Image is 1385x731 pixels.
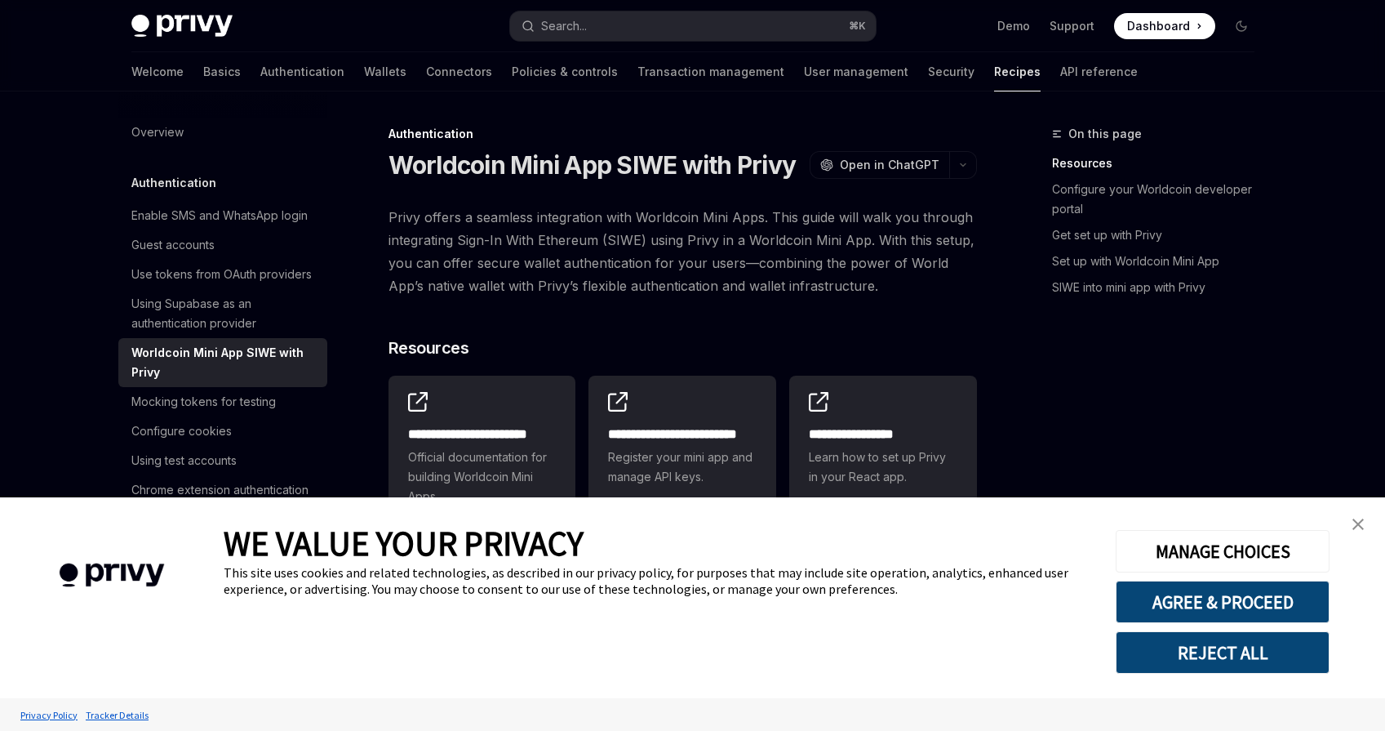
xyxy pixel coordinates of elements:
div: Overview [131,123,184,142]
a: Basics [203,52,241,91]
a: Transaction management [637,52,784,91]
a: Tracker Details [82,701,153,729]
div: This site uses cookies and related technologies, as described in our privacy policy, for purposes... [224,564,1091,597]
a: Demo [997,18,1030,34]
span: Learn how to set up Privy in your React app. [809,448,957,487]
a: Policies & controls [512,52,618,91]
div: Search... [541,16,587,36]
span: Official documentation for building Worldcoin Mini Apps. [408,448,557,506]
button: AGREE & PROCEED [1116,581,1330,623]
a: Using test accounts [118,446,327,475]
a: Welcome [131,52,184,91]
a: Enable SMS and WhatsApp login [118,201,327,230]
a: close banner [1342,508,1374,541]
h1: Worldcoin Mini App SIWE with Privy [388,150,797,180]
a: Wallets [364,52,406,91]
a: Overview [118,118,327,147]
a: User management [804,52,908,91]
button: MANAGE CHOICES [1116,530,1330,573]
a: Connectors [426,52,492,91]
div: Guest accounts [131,235,215,255]
div: Using Supabase as an authentication provider [131,294,317,333]
a: Authentication [260,52,344,91]
span: Dashboard [1127,18,1190,34]
a: Privacy Policy [16,701,82,729]
span: ⌘ K [849,20,866,33]
img: company logo [24,540,199,611]
a: Configure your Worldcoin developer portal [1052,176,1267,222]
h5: Authentication [131,173,216,193]
div: Chrome extension authentication [131,480,309,500]
a: Recipes [994,52,1041,91]
button: REJECT ALL [1116,631,1330,674]
span: Open in ChatGPT [840,157,939,173]
img: close banner [1352,519,1364,530]
div: Enable SMS and WhatsApp login [131,206,308,225]
div: Authentication [388,126,977,142]
img: dark logo [131,15,233,38]
a: Dashboard [1114,13,1215,39]
a: Support [1050,18,1094,34]
span: Register your mini app and manage API keys. [608,448,757,487]
button: Toggle dark mode [1228,13,1254,39]
a: Mocking tokens for testing [118,387,327,417]
a: Guest accounts [118,230,327,260]
button: Search...⌘K [510,11,876,41]
a: Set up with Worldcoin Mini App [1052,248,1267,274]
a: API reference [1060,52,1138,91]
a: Get set up with Privy [1052,222,1267,248]
a: Use tokens from OAuth providers [118,260,327,289]
a: Using Supabase as an authentication provider [118,289,327,338]
div: Use tokens from OAuth providers [131,265,312,284]
div: Using test accounts [131,451,237,470]
div: Worldcoin Mini App SIWE with Privy [131,343,317,382]
div: Mocking tokens for testing [131,392,276,412]
a: Configure cookies [118,417,327,446]
a: Chrome extension authentication [118,475,327,505]
span: On this page [1068,124,1142,144]
a: Resources [1052,150,1267,176]
button: Open in ChatGPT [810,151,949,179]
span: Resources [388,337,469,359]
span: Privy offers a seamless integration with Worldcoin Mini Apps. This guide will walk you through in... [388,206,977,297]
a: Security [928,52,974,91]
a: SIWE into mini app with Privy [1052,274,1267,301]
span: WE VALUE YOUR PRIVACY [224,522,584,564]
a: Worldcoin Mini App SIWE with Privy [118,338,327,387]
div: Configure cookies [131,421,232,441]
